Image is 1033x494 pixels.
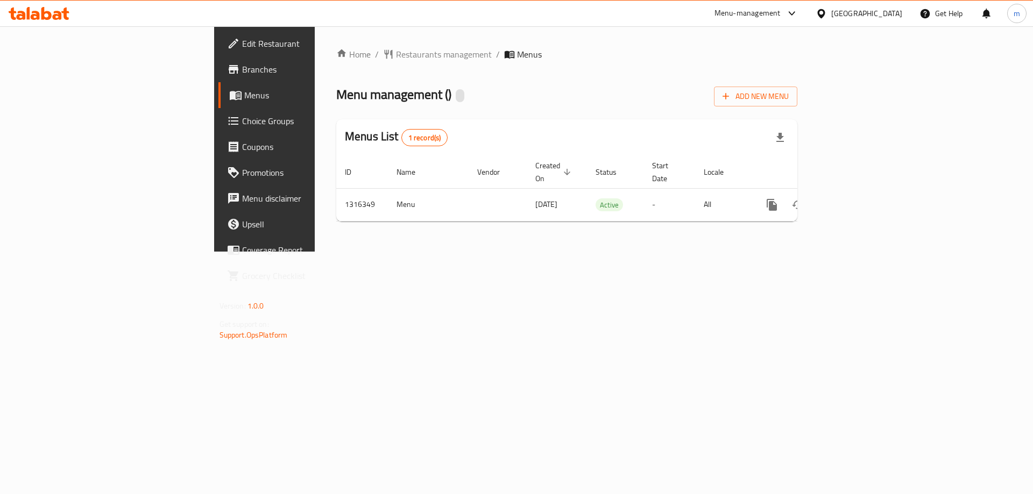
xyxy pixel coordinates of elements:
[397,166,429,178] span: Name
[336,48,797,61] nav: breadcrumb
[383,48,492,61] a: Restaurants management
[242,269,378,282] span: Grocery Checklist
[242,114,378,127] span: Choice Groups
[336,156,871,221] table: enhanced table
[759,192,785,218] button: more
[596,198,623,211] div: Active
[535,159,574,185] span: Created On
[218,134,387,160] a: Coupons
[345,128,448,146] h2: Menus List
[218,31,387,56] a: Edit Restaurant
[388,188,469,221] td: Menu
[704,166,738,178] span: Locale
[402,133,448,143] span: 1 record(s)
[596,166,631,178] span: Status
[767,125,793,151] div: Export file
[218,108,387,134] a: Choice Groups
[220,328,288,342] a: Support.OpsPlatform
[477,166,514,178] span: Vendor
[242,244,378,256] span: Coverage Report
[345,166,365,178] span: ID
[396,48,492,61] span: Restaurants management
[218,82,387,108] a: Menus
[336,82,451,106] span: Menu management ( )
[714,87,797,106] button: Add New Menu
[218,160,387,185] a: Promotions
[218,263,387,289] a: Grocery Checklist
[242,218,378,231] span: Upsell
[535,197,557,211] span: [DATE]
[242,166,378,179] span: Promotions
[218,237,387,263] a: Coverage Report
[242,140,378,153] span: Coupons
[714,7,781,20] div: Menu-management
[220,299,246,313] span: Version:
[242,63,378,76] span: Branches
[218,56,387,82] a: Branches
[785,192,811,218] button: Change Status
[220,317,269,331] span: Get support on:
[242,192,378,205] span: Menu disclaimer
[596,199,623,211] span: Active
[218,211,387,237] a: Upsell
[401,129,448,146] div: Total records count
[244,89,378,102] span: Menus
[723,90,789,103] span: Add New Menu
[242,37,378,50] span: Edit Restaurant
[695,188,751,221] td: All
[643,188,695,221] td: -
[517,48,542,61] span: Menus
[831,8,902,19] div: [GEOGRAPHIC_DATA]
[218,185,387,211] a: Menu disclaimer
[496,48,500,61] li: /
[247,299,264,313] span: 1.0.0
[1014,8,1020,19] span: m
[751,156,871,189] th: Actions
[652,159,682,185] span: Start Date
